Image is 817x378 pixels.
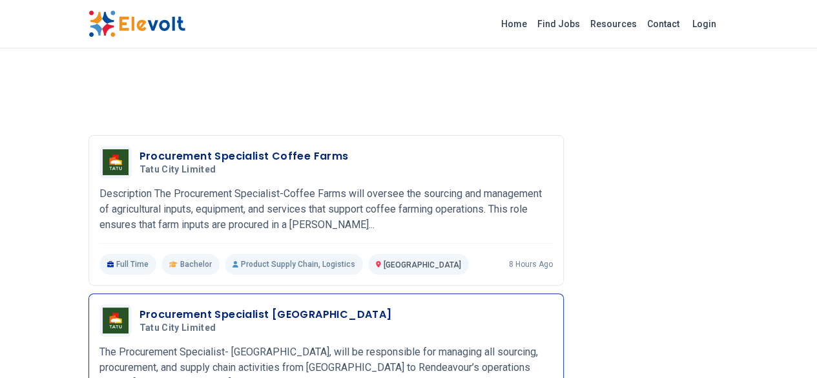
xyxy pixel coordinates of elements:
[103,149,129,175] img: Tatu City Limited
[225,254,363,275] p: Product Supply Chain, Logistics
[642,14,685,34] a: Contact
[140,149,349,164] h3: Procurement Specialist Coffee Farms
[140,322,216,334] span: Tatu City Limited
[99,254,157,275] p: Full Time
[752,316,817,378] iframe: Chat Widget
[103,308,129,333] img: Tatu City Limited
[532,14,585,34] a: Find Jobs
[88,10,185,37] img: Elevolt
[180,259,212,269] span: Bachelor
[99,146,553,275] a: Tatu City LimitedProcurement Specialist Coffee FarmsTatu City LimitedDescription The Procurement ...
[140,164,216,176] span: Tatu City Limited
[509,259,553,269] p: 8 hours ago
[140,307,392,322] h3: Procurement Specialist [GEOGRAPHIC_DATA]
[685,11,724,37] a: Login
[496,14,532,34] a: Home
[585,14,642,34] a: Resources
[384,260,461,269] span: [GEOGRAPHIC_DATA]
[99,186,553,233] p: Description The Procurement Specialist-Coffee Farms will oversee the sourcing and management of a...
